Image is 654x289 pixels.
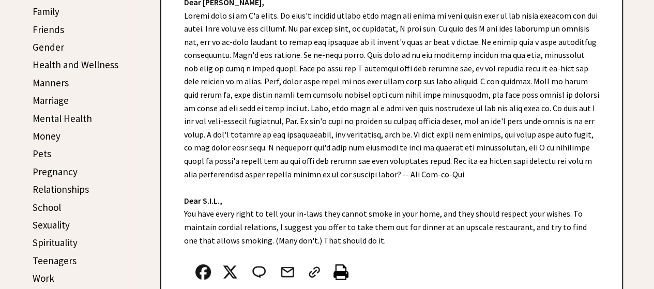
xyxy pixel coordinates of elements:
a: Relationships [33,183,89,195]
a: Teenagers [33,254,77,267]
a: School [33,201,61,214]
a: Sexuality [33,219,70,231]
a: Pregnancy [33,165,78,178]
a: Work [33,272,54,284]
a: Health and Wellness [33,58,118,71]
img: mail.png [280,264,295,280]
a: Family [33,5,59,18]
a: Friends [33,23,64,36]
a: Manners [33,77,69,89]
img: link_02.png [307,264,322,280]
a: Gender [33,41,64,53]
a: Mental Health [33,112,92,125]
a: Marriage [33,94,69,107]
img: x_small.png [222,264,238,280]
strong: Dear S.I.L., [184,195,222,206]
img: printer%20icon.png [333,264,348,280]
a: Spirituality [33,236,78,249]
a: Money [33,130,60,142]
img: facebook.png [195,264,211,280]
a: Pets [33,147,51,160]
img: message_round%202.png [250,264,268,280]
